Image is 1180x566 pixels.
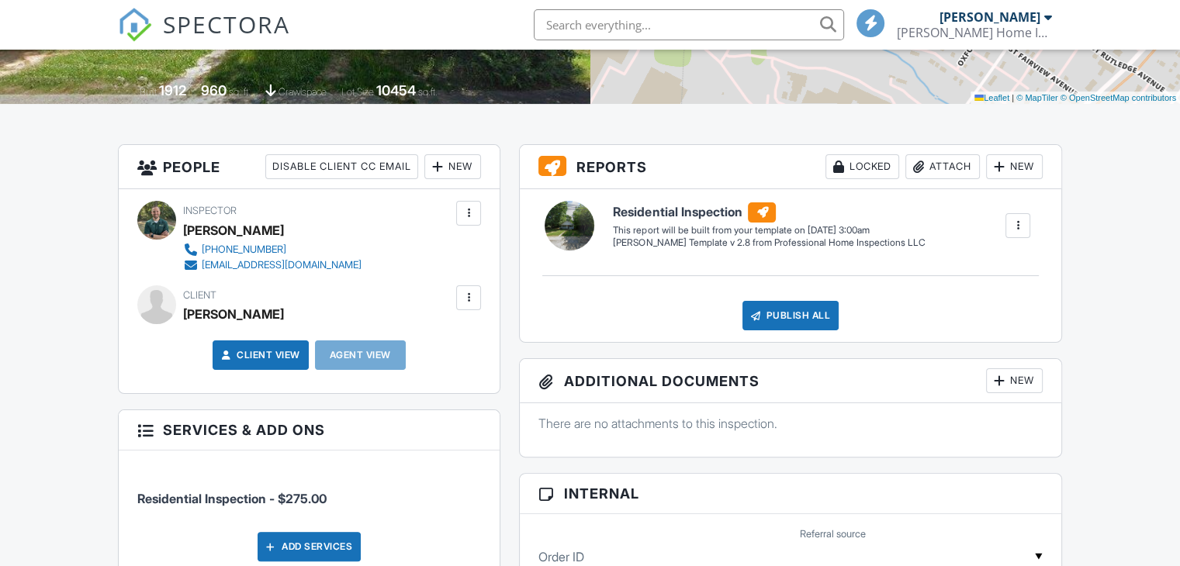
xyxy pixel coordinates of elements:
h3: Additional Documents [520,359,1061,403]
div: 960 [201,82,227,98]
span: Client [183,289,216,301]
input: Search everything... [534,9,844,40]
div: Locked [825,154,899,179]
span: sq.ft. [418,86,438,98]
a: © OpenStreetMap contributors [1061,93,1176,102]
div: This report will be built from your template on [DATE] 3:00am [613,224,925,236]
span: sq. ft. [229,86,251,98]
div: New [986,154,1043,179]
label: Referral source [800,527,866,541]
span: Built [140,86,157,98]
span: | [1012,93,1014,102]
div: New [986,368,1043,393]
a: © MapTiler [1016,93,1058,102]
a: [PHONE_NUMBER] [183,242,362,257]
div: [PHONE_NUMBER] [202,243,286,256]
span: Inspector [183,205,237,216]
h3: Services & Add ons [119,410,500,450]
a: SPECTORA [118,21,290,53]
h3: Reports [520,145,1061,189]
p: There are no attachments to this inspection. [538,415,1043,432]
div: [PERSON_NAME] [940,9,1040,25]
div: [PERSON_NAME] [183,219,284,242]
a: Client View [218,347,300,363]
label: Order ID [538,548,584,565]
div: 10454 [376,82,416,98]
div: 1912 [159,82,186,98]
span: Lot Size [341,86,374,98]
div: Disable Client CC Email [265,154,418,179]
div: Talley Home Inspections, LLC [897,25,1052,40]
div: Add Services [258,532,361,561]
img: The Best Home Inspection Software - Spectora [118,8,152,42]
div: Attach [905,154,980,179]
span: crawlspace [279,86,327,98]
span: SPECTORA [163,8,290,40]
a: Leaflet [974,93,1009,102]
span: Residential Inspection - $275.00 [137,491,327,506]
div: [EMAIL_ADDRESS][DOMAIN_NAME] [202,259,362,271]
div: New [424,154,481,179]
a: [EMAIL_ADDRESS][DOMAIN_NAME] [183,257,362,273]
h3: People [119,145,500,189]
div: [PERSON_NAME] Template v 2.8 from Professional Home Inspections LLC [613,236,925,250]
h3: Internal [520,474,1061,514]
div: [PERSON_NAME] [183,302,284,326]
h6: Residential Inspection [613,202,925,223]
div: Publish All [742,301,839,330]
li: Service: Residential Inspection [137,462,481,519]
